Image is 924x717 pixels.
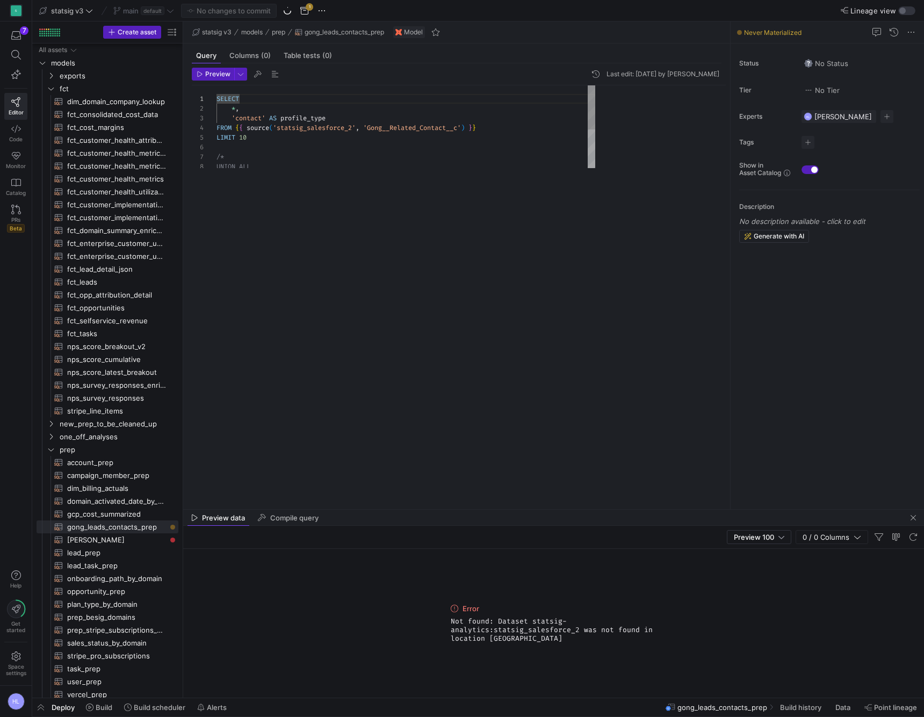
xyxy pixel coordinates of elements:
[67,573,166,585] span: onboarding_path_by_domain​​​​​​​​​​
[241,28,263,36] span: models
[37,327,178,340] a: fct_tasks​​​​​​​​​​
[4,147,27,173] a: Monitor
[11,216,20,223] span: PRs
[739,86,793,94] span: Tier
[37,546,178,559] a: lead_prep​​​​​​​​​​
[4,26,27,45] button: 7
[235,124,239,132] span: {
[4,120,27,147] a: Code
[202,515,245,522] span: Preview data
[37,353,178,366] div: Press SPACE to select this row.
[37,263,178,276] a: fct_lead_detail_json​​​​​​​​​​
[67,160,166,172] span: fct_customer_health_metrics_v2​​​​​​​​​​
[67,366,166,379] span: nps_score_latest_breakout​​​​​​​​​​
[60,444,177,456] span: prep
[37,533,178,546] a: [PERSON_NAME]​​​​​​​​​​
[37,250,178,263] a: fct_enterprise_customer_usage​​​​​​​​​​
[67,663,166,675] span: task_prep​​​​​​​​​​
[463,604,479,613] span: Error
[37,495,178,508] a: domain_activated_date_by_product​​​​​​​​​​
[37,636,178,649] div: Press SPACE to select this row.
[607,70,719,78] div: Last edit: [DATE] by [PERSON_NAME]
[305,28,384,36] span: gong_leads_contacts_prep
[67,353,166,366] span: nps_score_cumulative​​​​​​​​​​
[67,237,166,250] span: fct_enterprise_customer_usage_3d_lag​​​​​​​​​​
[37,288,178,301] a: fct_opp_attribution_detail​​​​​​​​​​
[37,237,178,250] a: fct_enterprise_customer_usage_3d_lag​​​​​​​​​​
[67,250,166,263] span: fct_enterprise_customer_usage​​​​​​​​​​
[67,212,166,224] span: fct_customer_implementation_metrics​​​​​​​​​​
[269,124,273,132] span: (
[451,617,657,643] span: Not found: Dataset statsig-analytics:statsig_salesforce_2 was not found in location [GEOGRAPHIC_D...
[37,404,178,417] a: stripe_line_items​​​​​​​​​​
[9,582,23,589] span: Help
[804,112,812,121] div: HL
[37,611,178,624] div: Press SPACE to select this row.
[802,83,842,97] button: No tierNo Tier
[37,160,178,172] div: Press SPACE to select this row.
[860,698,922,716] button: Point lineage
[37,301,178,314] div: Press SPACE to select this row.
[216,133,235,142] span: LIMIT
[37,559,178,572] div: Press SPACE to select this row.
[37,276,178,288] a: fct_leads​​​​​​​​​​
[67,379,166,392] span: nps_survey_responses_enriched​​​​​​​​​​
[37,211,178,224] a: fct_customer_implementation_metrics​​​​​​​​​​
[850,6,896,15] span: Lineage view
[37,108,178,121] div: Press SPACE to select this row.
[37,624,178,636] div: Press SPACE to select this row.
[4,690,27,713] button: HL
[134,703,185,712] span: Build scheduler
[67,637,166,649] span: sales_status_by_domain​​​​​​​​​​
[37,533,178,546] div: Press SPACE to select this row.
[280,114,326,122] span: profile_type
[814,112,872,121] span: [PERSON_NAME]
[37,108,178,121] a: fct_consolidated_cost_data​​​​​​​​​​
[67,199,166,211] span: fct_customer_implementation_metrics_latest​​​​​​​​​​
[37,520,178,533] div: Press SPACE to select this row.
[37,172,178,185] div: Press SPACE to select this row.
[67,508,166,520] span: gcp_cost_summarized​​​​​​​​​​
[284,52,332,59] span: Table tests
[216,95,239,103] span: SELECT
[37,366,178,379] div: Press SPACE to select this row.
[37,340,178,353] div: Press SPACE to select this row.
[803,533,854,541] span: 0 / 0 Columns
[37,224,178,237] a: fct_domain_summary_enriched​​​​​​​​​​
[67,495,166,508] span: domain_activated_date_by_product​​​​​​​​​​
[4,173,27,200] a: Catalog
[6,190,26,196] span: Catalog
[37,611,178,624] a: prep_besig_domains​​​​​​​​​​
[67,392,166,404] span: nps_survey_responses​​​​​​​​​​
[831,698,857,716] button: Data
[37,598,178,611] a: plan_type_by_domain​​​​​​​​​​
[775,698,828,716] button: Build history
[37,263,178,276] div: Press SPACE to select this row.
[37,636,178,649] a: sales_status_by_domain​​​​​​​​​​
[118,28,156,36] span: Create asset
[37,198,178,211] a: fct_customer_implementation_metrics_latest​​​​​​​​​​
[6,620,25,633] span: Get started
[796,530,868,544] button: 0 / 0 Columns
[67,289,166,301] span: fct_opp_attribution_detail​​​​​​​​​​
[739,60,793,67] span: Status
[192,104,204,113] div: 2
[804,86,840,95] span: No Tier
[37,585,178,598] div: Press SPACE to select this row.
[37,160,178,172] a: fct_customer_health_metrics_v2​​​​​​​​​​
[37,662,178,675] a: task_prep​​​​​​​​​​
[67,302,166,314] span: fct_opportunities​​​​​​​​​​
[37,482,178,495] div: Press SPACE to select this row.
[103,26,161,39] button: Create asset
[39,46,67,54] div: All assets
[37,572,178,585] div: Press SPACE to select this row.
[67,585,166,598] span: opportunity_prep​​​​​​​​​​
[239,124,243,132] span: {
[239,133,247,142] span: 10
[235,104,239,113] span: ,
[67,611,166,624] span: prep_besig_domains​​​​​​​​​​
[52,703,75,712] span: Deploy
[4,2,27,20] a: S
[37,121,178,134] div: Press SPACE to select this row.
[8,693,25,710] div: HL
